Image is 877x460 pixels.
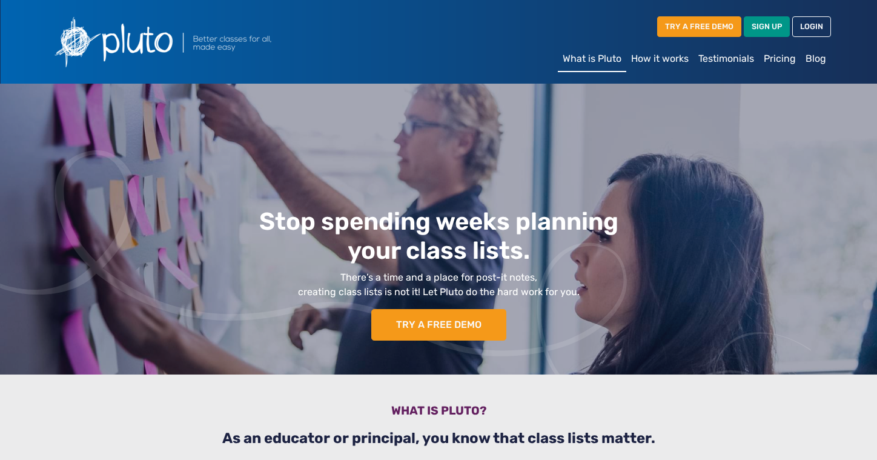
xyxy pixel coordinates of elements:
a: SIGN UP [744,16,790,36]
h1: Stop spending weeks planning your class lists. [131,207,746,265]
a: TRY A FREE DEMO [657,16,741,36]
p: There’s a time and a place for post-it notes, creating class lists is not it! Let Pluto do the ha... [131,270,746,299]
a: Testimonials [693,47,759,71]
a: LOGIN [792,16,831,36]
a: Blog [801,47,831,71]
a: How it works [626,47,693,71]
a: What is Pluto [558,47,626,72]
a: TRY A FREE DEMO [371,309,506,341]
a: Pricing [759,47,801,71]
img: Pluto logo with the text Better classes for all, made easy [46,10,337,74]
h3: What is pluto? [53,404,824,422]
b: As an educator or principal, you know that class lists matter. [222,430,655,447]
